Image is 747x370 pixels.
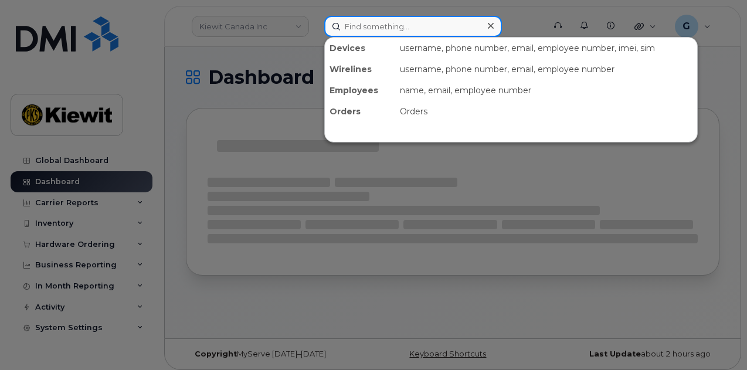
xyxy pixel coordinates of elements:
div: Orders [395,101,697,122]
div: Employees [325,80,395,101]
div: username, phone number, email, employee number, imei, sim [395,38,697,59]
div: name, email, employee number [395,80,697,101]
iframe: Messenger Launcher [696,319,738,361]
div: username, phone number, email, employee number [395,59,697,80]
div: Wirelines [325,59,395,80]
div: Devices [325,38,395,59]
div: Orders [325,101,395,122]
